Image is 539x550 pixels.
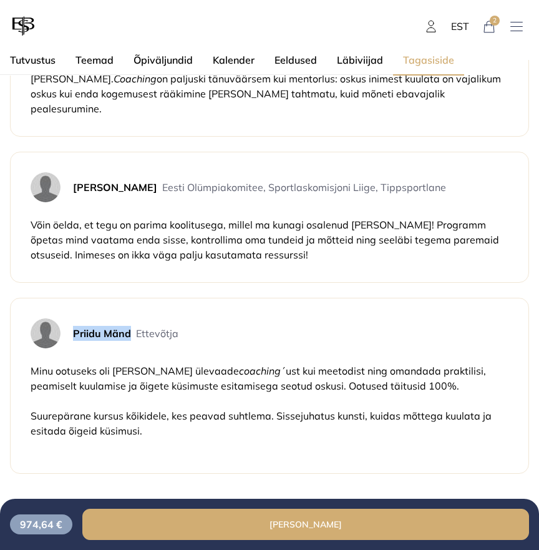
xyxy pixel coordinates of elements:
[31,219,499,261] span: Võin öelda, et tegu on parima koolitusega, millel ma kunagi osalenud [PERSON_NAME]! Programm õpet...
[393,46,464,76] button: Tagasiside
[66,45,124,75] button: Teemad
[124,45,203,75] button: Õpiväljundid
[82,509,529,540] button: [PERSON_NAME]
[265,45,327,75] button: Eeldused
[73,327,131,340] span: Priidu Mänd
[31,172,61,202] img: Ott Kiivikas
[31,365,239,377] span: Minu ootuseks oli [PERSON_NAME] ülevaade
[10,16,37,36] img: EBS logo
[73,181,157,194] span: [PERSON_NAME]
[31,72,501,115] span: on paljuski tänuväärsem kui mentorlus: oskus inimest kuulata on vajalikum oskus kui enda kogemuse...
[10,514,72,534] p: 974,64 €
[446,14,474,39] span: EST
[31,410,492,437] span: Suurepärane kursus kõikidele, kes peavad suhtlema. Sissejuhatus kunsti, kuidas mõttega kuulata ja...
[327,45,393,75] button: Läbiviijad
[239,365,281,377] span: coaching
[31,318,61,348] img: Priidu Mänd
[203,45,265,75] button: Kalender
[162,181,446,194] span: Eesti Olümpiakomitee, Sportlaskomisjoni liige, tippsportlane
[136,327,178,340] span: Ettevõtja
[490,16,500,26] small: 2
[114,72,157,85] span: Coaching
